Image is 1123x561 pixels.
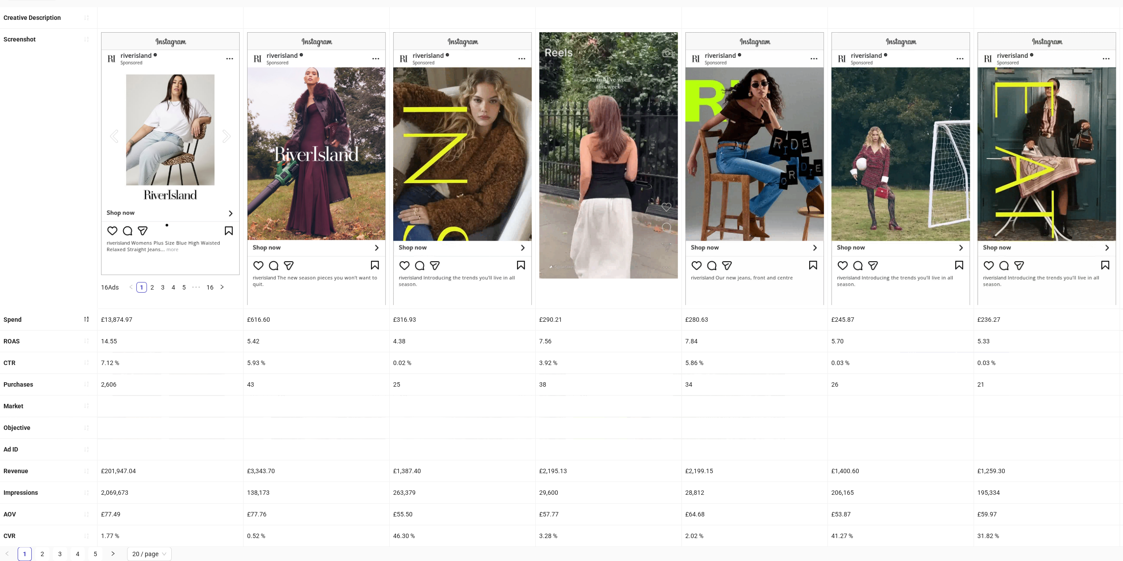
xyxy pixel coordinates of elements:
div: 7.84 [682,331,827,352]
b: Creative Description [4,14,61,21]
div: 206,165 [828,482,973,503]
div: £280.63 [682,309,827,330]
b: Market [4,403,23,410]
div: 138,173 [244,482,389,503]
img: Screenshot 23845889211740598 [101,32,240,275]
div: £290.21 [536,309,681,330]
div: £1,387.40 [390,460,535,482]
li: 2 [35,547,49,561]
li: 4 [71,547,85,561]
span: sort-ascending [83,403,90,409]
a: 1 [137,282,146,292]
button: right [106,547,120,561]
span: sort-ascending [83,15,90,21]
div: 5.70 [828,331,973,352]
a: 5 [179,282,189,292]
b: CTR [4,359,15,366]
li: Next 5 Pages [189,282,203,293]
div: £13,874.97 [98,309,243,330]
div: 0.02 % [390,352,535,373]
b: Ad ID [4,446,18,453]
div: 2,606 [98,374,243,395]
b: ROAS [4,338,20,345]
div: 14.55 [98,331,243,352]
div: 43 [244,374,389,395]
div: 4.38 [390,331,535,352]
div: Page Size [127,547,172,561]
li: Previous Page [126,282,136,293]
b: Revenue [4,467,28,474]
div: 29,600 [536,482,681,503]
div: £236.27 [974,309,1119,330]
span: sort-descending [83,316,90,322]
li: 4 [168,282,179,293]
div: 2,069,673 [98,482,243,503]
div: £2,195.13 [536,460,681,482]
div: £77.76 [244,504,389,525]
div: 34 [682,374,827,395]
li: 5 [88,547,102,561]
div: 3.28 % [536,525,681,546]
span: sort-ascending [83,338,90,344]
div: 31.82 % [974,525,1119,546]
div: £55.50 [390,504,535,525]
b: AOV [4,511,16,518]
a: 4 [71,547,84,561]
div: £64.68 [682,504,827,525]
a: 3 [158,282,168,292]
div: 25 [390,374,535,395]
img: Screenshot 120230424723100599 [977,32,1116,305]
b: CVR [4,532,15,539]
div: 46.30 % [390,525,535,546]
div: £77.49 [98,504,243,525]
span: sort-ascending [83,36,90,42]
li: 1 [136,282,147,293]
div: 26 [828,374,973,395]
div: 5.86 % [682,352,827,373]
div: 5.42 [244,331,389,352]
img: Screenshot 120230424610230599 [393,32,532,305]
span: sort-ascending [83,381,90,387]
b: Purchases [4,381,33,388]
div: 5.33 [974,331,1119,352]
div: 195,334 [974,482,1119,503]
div: £245.87 [828,309,973,330]
div: £3,343.70 [244,460,389,482]
b: Spend [4,316,22,323]
span: 20 / page [132,547,166,561]
span: sort-ascending [83,489,90,496]
span: right [219,284,225,290]
li: Next Page [217,282,227,293]
div: 7.12 % [98,352,243,373]
div: £316.93 [390,309,535,330]
span: sort-ascending [83,511,90,517]
img: Screenshot 120230424378540599 [831,32,970,305]
li: Next Page [106,547,120,561]
div: £1,400.60 [828,460,973,482]
b: Screenshot [4,36,36,43]
a: 2 [36,547,49,561]
div: 263,379 [390,482,535,503]
div: 28,812 [682,482,827,503]
div: 41.27 % [828,525,973,546]
div: £57.77 [536,504,681,525]
span: left [128,284,134,290]
a: 4 [169,282,178,292]
div: 0.03 % [974,352,1119,373]
button: right [217,282,227,293]
img: Screenshot 120229443756690599 [539,32,678,279]
li: 1 [18,547,32,561]
img: Screenshot 120230029118790599 [685,32,824,305]
div: 3.92 % [536,352,681,373]
div: £616.60 [244,309,389,330]
b: Impressions [4,489,38,496]
div: 21 [974,374,1119,395]
a: 3 [53,547,67,561]
li: 3 [158,282,168,293]
div: 7.56 [536,331,681,352]
span: sort-ascending [83,446,90,452]
div: £201,947.04 [98,460,243,482]
div: 0.03 % [828,352,973,373]
div: £53.87 [828,504,973,525]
